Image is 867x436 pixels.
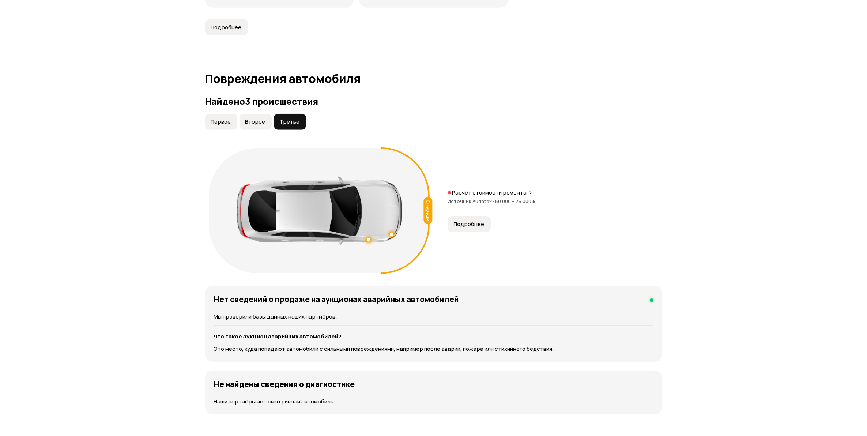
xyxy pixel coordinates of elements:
[214,398,653,406] p: Наши партнёры не осматривали автомобиль.
[214,345,653,353] p: Это место, куда попадают автомобили с сильными повреждениями, например после аварии, пожара или с...
[492,198,495,204] span: •
[240,114,272,130] button: Второе
[214,379,355,389] h4: Не найдены сведения о диагностике
[214,294,459,304] h4: Нет сведений о продаже на аукционах аварийных автомобилей
[214,332,342,340] strong: Что такое аукцион аварийных автомобилей?
[452,189,527,196] p: Расчёт стоимости ремонта
[205,72,662,85] h1: Повреждения автомобиля
[280,118,300,125] span: Третье
[423,197,432,225] div: Спереди
[245,118,265,125] span: Второе
[454,221,485,228] span: Подробнее
[205,19,248,35] button: Подробнее
[214,313,653,321] p: Мы проверили базы данных наших партнёров.
[448,198,495,204] span: Источник Audatex
[211,118,231,125] span: Первое
[448,216,491,232] button: Подробнее
[274,114,306,130] button: Третье
[205,96,662,106] h3: Найдено 3 происшествия
[211,24,242,31] span: Подробнее
[205,114,237,130] button: Первое
[495,198,536,204] span: 50 000 – 75 000 ₽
